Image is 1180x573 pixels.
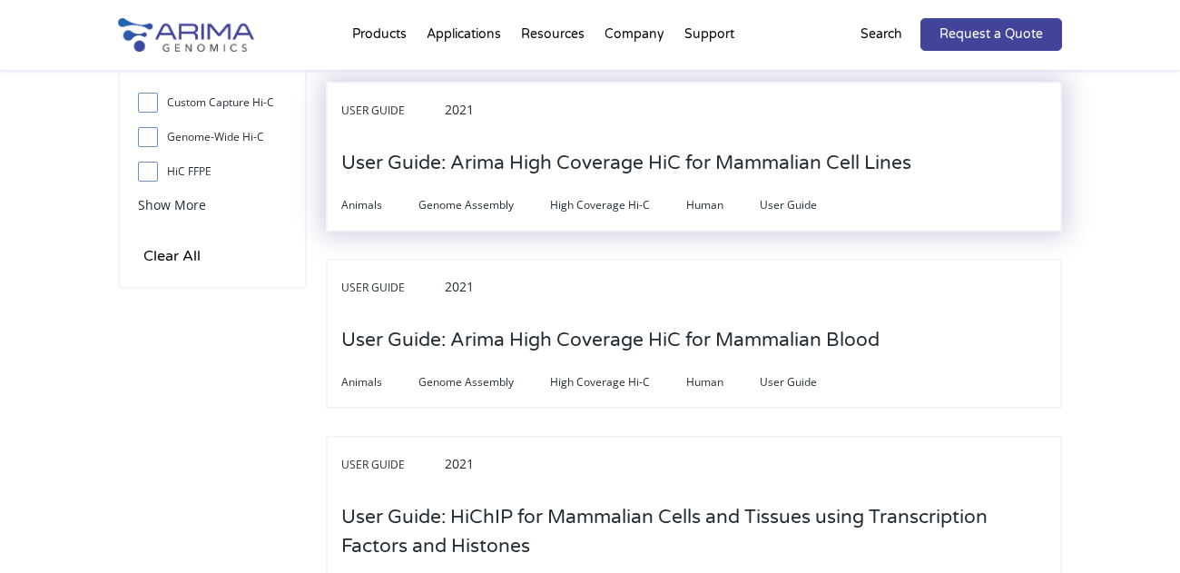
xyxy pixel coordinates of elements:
[445,455,474,472] span: 2021
[341,537,1047,557] a: User Guide: HiChIP for Mammalian Cells and Tissues using Transcription Factors and Histones
[341,153,911,173] a: User Guide: Arima High Coverage HiC for Mammalian Cell Lines
[920,18,1062,51] a: Request a Quote
[418,371,550,393] span: Genome Assembly
[341,371,418,393] span: Animals
[760,194,853,216] span: User Guide
[341,277,441,299] span: User Guide
[686,194,760,216] span: Human
[138,158,287,185] label: HiC FFPE
[418,194,550,216] span: Genome Assembly
[341,100,441,122] span: User Guide
[138,123,287,151] label: Genome-Wide Hi-C
[445,101,474,118] span: 2021
[138,89,287,116] label: Custom Capture Hi-C
[341,454,441,476] span: User Guide
[138,196,206,213] span: Show More
[760,371,853,393] span: User Guide
[686,371,760,393] span: Human
[138,243,206,269] input: Clear All
[550,371,686,393] span: High Coverage Hi-C
[341,194,418,216] span: Animals
[341,331,880,351] a: User Guide: Arima High Coverage HiC for Mammalian Blood
[341,135,911,192] h3: User Guide: Arima High Coverage HiC for Mammalian Cell Lines
[118,18,254,52] img: Arima-Genomics-logo
[860,23,902,46] p: Search
[341,312,880,369] h3: User Guide: Arima High Coverage HiC for Mammalian Blood
[550,194,686,216] span: High Coverage Hi-C
[445,278,474,295] span: 2021
[138,52,287,89] h4: Product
